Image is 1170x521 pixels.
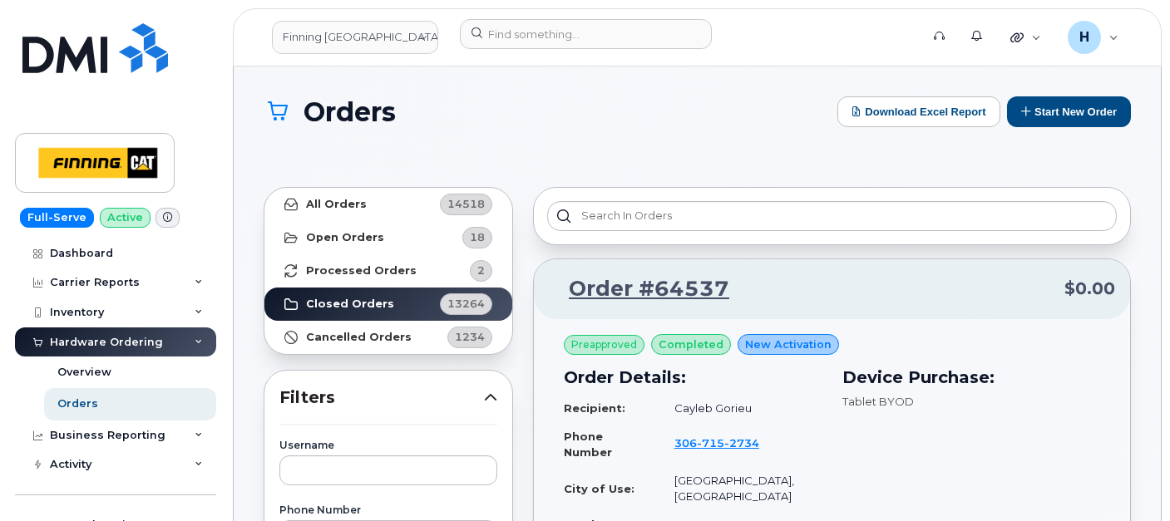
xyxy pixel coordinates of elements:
[1007,96,1131,127] button: Start New Order
[547,201,1117,231] input: Search in orders
[279,440,497,450] label: Username
[264,288,512,321] a: Closed Orders13264
[1064,277,1115,301] span: $0.00
[549,274,729,304] a: Order #64537
[455,329,485,345] span: 1234
[306,264,417,278] strong: Processed Orders
[842,365,1101,390] h3: Device Purchase:
[842,395,914,408] span: Tablet BYOD
[724,436,759,450] span: 2734
[837,96,1000,127] button: Download Excel Report
[477,263,485,278] span: 2
[306,331,412,344] strong: Cancelled Orders
[564,365,822,390] h3: Order Details:
[264,221,512,254] a: Open Orders18
[697,436,724,450] span: 715
[306,198,367,211] strong: All Orders
[279,505,497,515] label: Phone Number
[264,188,512,221] a: All Orders14518
[659,337,723,352] span: completed
[279,386,484,410] span: Filters
[659,394,822,423] td: Cayleb Gorieu
[304,97,396,126] span: Orders
[264,254,512,288] a: Processed Orders2
[745,337,832,352] span: New Activation
[659,466,822,510] td: [GEOGRAPHIC_DATA], [GEOGRAPHIC_DATA]
[470,229,485,245] span: 18
[564,482,634,495] strong: City of Use:
[447,196,485,212] span: 14518
[306,231,384,244] strong: Open Orders
[674,436,779,450] a: 3067152734
[674,436,759,450] span: 306
[447,296,485,312] span: 13264
[571,337,637,352] span: Preapproved
[564,401,625,415] strong: Recipient:
[564,430,612,459] strong: Phone Number
[306,297,394,311] strong: Closed Orders
[264,321,512,354] a: Cancelled Orders1234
